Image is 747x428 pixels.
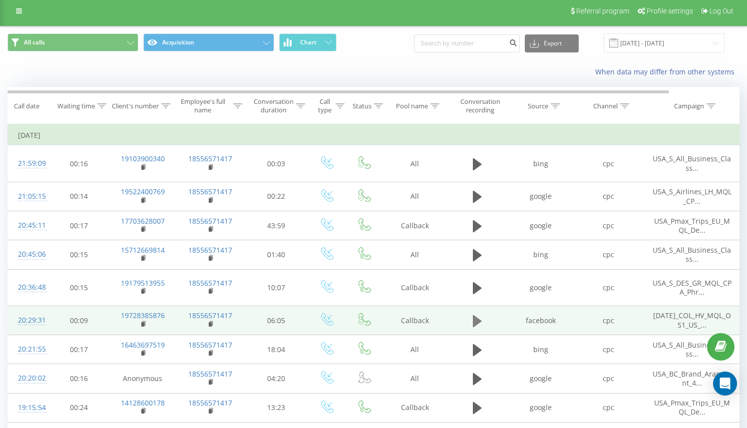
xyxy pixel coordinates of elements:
div: 20:45:11 [18,216,38,235]
td: 18:04 [245,335,308,364]
td: 00:15 [48,269,110,306]
span: USA_S_All_Business_Class... [653,340,731,359]
td: 00:17 [48,335,110,364]
a: 14128600178 [121,398,165,408]
span: USA_S_All_Business_Class... [653,245,731,264]
td: 01:40 [245,240,308,269]
div: Channel [593,102,618,110]
div: Employee's full name [175,97,231,114]
span: All calls [24,38,45,46]
div: Conversation duration [254,97,294,114]
a: When data may differ from other systems [595,67,740,76]
td: google [507,211,575,240]
td: cpc [575,269,642,306]
td: Callback [382,211,447,240]
td: google [507,393,575,422]
td: bing [507,145,575,182]
a: 17703628007 [121,216,165,226]
td: 00:24 [48,393,110,422]
div: 19:15:54 [18,398,38,418]
div: 20:20:02 [18,369,38,388]
td: cpc [575,145,642,182]
div: Client's number [112,102,159,110]
div: Pool name [396,102,428,110]
td: 00:16 [48,145,110,182]
td: All [382,145,447,182]
td: Callback [382,393,447,422]
a: 18556571417 [188,340,232,350]
td: 10:07 [245,269,308,306]
a: 15712669814 [121,245,165,255]
div: 21:05:15 [18,187,38,206]
td: google [507,182,575,211]
div: Conversation recording [456,97,504,114]
td: 13:23 [245,393,308,422]
div: Call date [14,102,39,110]
td: Callback [382,306,447,335]
td: cpc [575,240,642,269]
td: 00:14 [48,182,110,211]
span: [DATE]_COL_HV_MQL_OS1_US_... [653,311,731,329]
td: 00:22 [245,182,308,211]
button: Export [525,34,579,52]
td: cpc [575,182,642,211]
div: Source [528,102,548,110]
span: USA_BC_Brand_Arangrant_4... [653,369,732,388]
a: 18556571417 [188,278,232,288]
div: 20:21:55 [18,340,38,359]
td: cpc [575,393,642,422]
a: 18556571417 [188,245,232,255]
td: bing [507,335,575,364]
td: 04:20 [245,364,308,393]
a: 18556571417 [188,369,232,379]
a: 18556571417 [188,311,232,320]
div: Call type [316,97,333,114]
span: Chart [300,39,317,46]
a: 18556571417 [188,187,232,196]
a: 18556571417 [188,154,232,163]
td: cpc [575,364,642,393]
span: USA_S_All_Business_Class... [653,154,731,172]
td: cpc [575,211,642,240]
span: USA_S_DES_GR_MQL_CPA_Phr... [653,278,732,297]
a: 19728385876 [121,311,165,320]
span: Log Out [710,7,734,15]
input: Search by number [414,34,520,52]
td: Callback [382,269,447,306]
button: Chart [279,33,337,51]
span: Referral program [576,7,629,15]
td: google [507,364,575,393]
span: Profile settings [647,7,693,15]
div: 20:36:48 [18,278,38,297]
td: 00:17 [48,211,110,240]
td: 43:59 [245,211,308,240]
a: 16463697519 [121,340,165,350]
div: Open Intercom Messenger [713,372,737,396]
td: 00:03 [245,145,308,182]
td: 06:05 [245,306,308,335]
td: All [382,335,447,364]
div: Status [353,102,372,110]
span: USA_Pmax_Trips_EU_MQL_De... [654,216,730,235]
td: All [382,240,447,269]
div: Waiting time [57,102,95,110]
td: google [507,269,575,306]
a: 18556571417 [188,216,232,226]
div: 20:29:31 [18,311,38,330]
td: facebook [507,306,575,335]
button: Acquisition [143,33,274,51]
span: USA_S_Airlines_LH_MQL_CP... [653,187,732,205]
td: bing [507,240,575,269]
td: cpc [575,335,642,364]
td: All [382,182,447,211]
div: 21:59:09 [18,154,38,173]
td: 00:15 [48,240,110,269]
a: 19179513955 [121,278,165,288]
span: USA_Pmax_Trips_EU_MQL_De... [654,398,730,417]
a: 19103900340 [121,154,165,163]
td: All [382,364,447,393]
a: 18556571417 [188,398,232,408]
button: All calls [7,33,138,51]
td: 00:09 [48,306,110,335]
td: Anonymous [110,364,175,393]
